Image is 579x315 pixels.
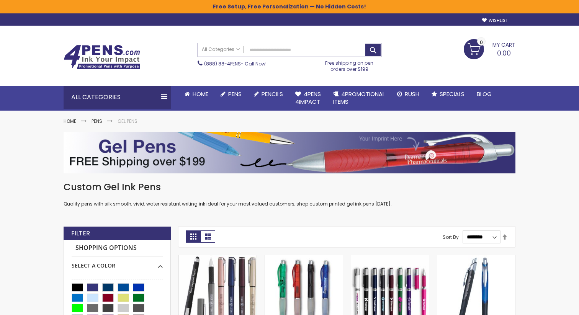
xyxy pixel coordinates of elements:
[71,229,90,238] strong: Filter
[262,90,283,98] span: Pencils
[248,86,289,103] a: Pencils
[265,255,343,261] a: Mr. Gel Advertising pen
[179,255,257,261] a: Cali Custom Stylus Gel pen
[477,90,492,98] span: Blog
[186,230,201,243] strong: Grid
[118,118,137,124] strong: Gel Pens
[327,86,391,111] a: 4PROMOTIONALITEMS
[64,132,515,173] img: Gel Pens
[464,39,515,58] a: 0.00 0
[317,57,382,72] div: Free shipping on pen orders over $199
[64,45,140,69] img: 4Pens Custom Pens and Promotional Products
[437,255,515,261] a: Nano Stick Gel Pen
[72,256,163,269] div: Select A Color
[64,181,515,207] div: Quality pens with silk smooth, vivid, water resistant writing ink ideal for your most valued cust...
[443,233,459,240] label: Sort By
[178,86,214,103] a: Home
[351,255,429,261] a: Earl Custom Gel Pen
[64,181,515,193] h1: Custom Gel Ink Pens
[204,60,241,67] a: (888) 88-4PENS
[198,43,244,56] a: All Categories
[193,90,208,98] span: Home
[471,86,498,103] a: Blog
[440,90,465,98] span: Specials
[480,39,483,46] span: 0
[214,86,248,103] a: Pens
[333,90,385,106] span: 4PROMOTIONAL ITEMS
[204,60,267,67] span: - Call Now!
[425,86,471,103] a: Specials
[92,118,102,124] a: Pens
[482,18,508,23] a: Wishlist
[202,46,240,52] span: All Categories
[64,118,76,124] a: Home
[64,86,171,109] div: All Categories
[228,90,242,98] span: Pens
[72,240,163,256] strong: Shopping Options
[405,90,419,98] span: Rush
[295,90,321,106] span: 4Pens 4impact
[497,48,511,58] span: 0.00
[289,86,327,111] a: 4Pens4impact
[391,86,425,103] a: Rush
